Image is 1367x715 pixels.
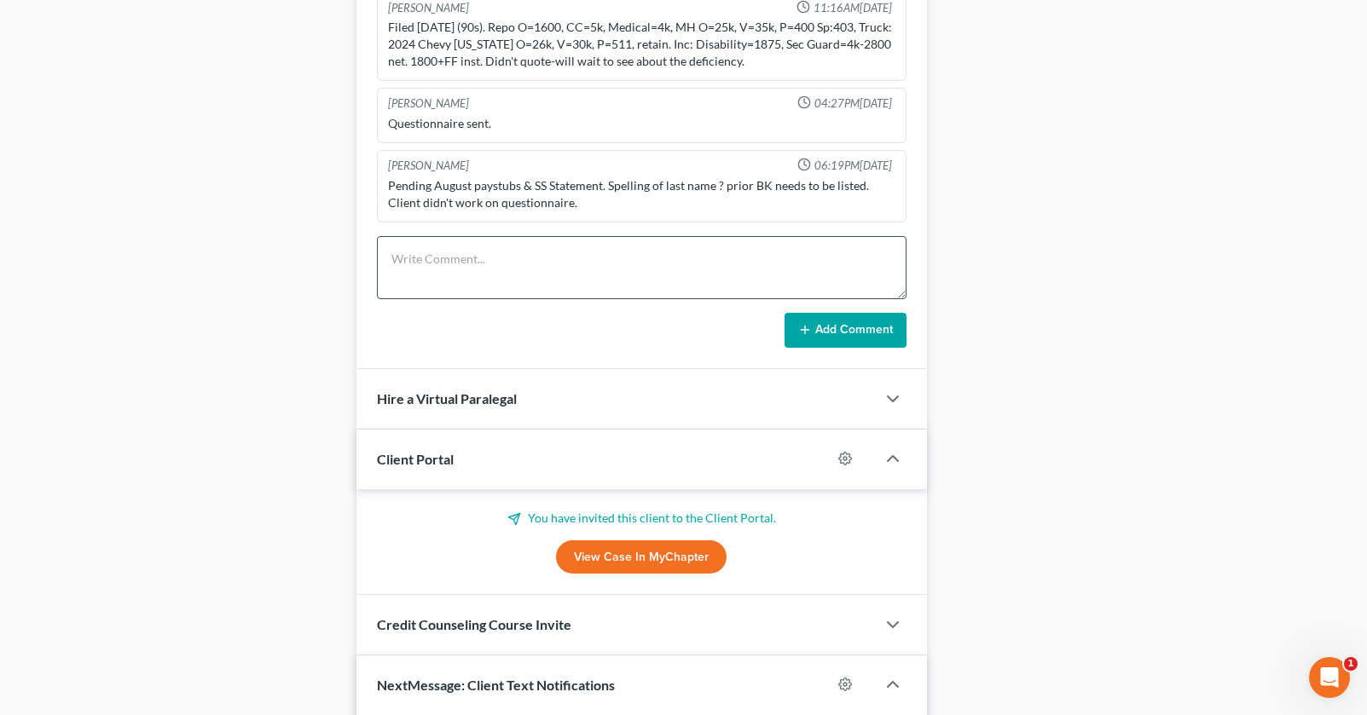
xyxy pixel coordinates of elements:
[377,390,517,407] span: Hire a Virtual Paralegal
[377,677,615,693] span: NextMessage: Client Text Notifications
[377,616,571,632] span: Credit Counseling Course Invite
[388,115,895,132] div: Questionnaire sent.
[1309,657,1350,698] iframe: Intercom live chat
[814,95,892,112] span: 04:27PM[DATE]
[377,510,907,527] p: You have invited this client to the Client Portal.
[388,95,469,112] div: [PERSON_NAME]
[1344,657,1358,671] span: 1
[377,451,454,467] span: Client Portal
[814,158,892,174] span: 06:19PM[DATE]
[785,313,907,349] button: Add Comment
[388,158,469,174] div: [PERSON_NAME]
[388,177,895,211] div: Pending August paystubs & SS Statement. Spelling of last name ? prior BK needs to be listed. Clie...
[388,19,895,70] div: Filed [DATE] (90s). Repo O=1600, CC=5k, Medical=4k, MH O=25k, V=35k, P=400 Sp:403, Truck: 2024 Ch...
[556,540,727,574] a: View Case in MyChapter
